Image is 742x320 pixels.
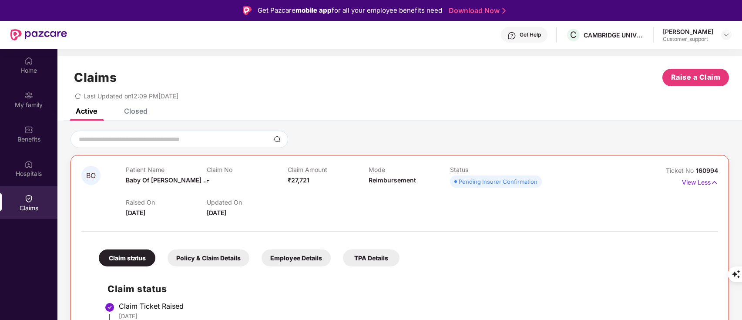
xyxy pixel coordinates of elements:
div: Claim status [99,249,155,266]
img: Logo [243,6,252,15]
button: Raise a Claim [662,69,729,86]
h1: Claims [74,70,117,85]
div: CAMBRIDGE UNIVERSITY PRESS & ASSESSMENT INDIA PRIVATE LIMITED [584,31,645,39]
img: svg+xml;base64,PHN2ZyBpZD0iQ2xhaW0iIHhtbG5zPSJodHRwOi8vd3d3LnczLm9yZy8yMDAwL3N2ZyIgd2lkdGg9IjIwIi... [24,194,33,203]
strong: mobile app [295,6,332,14]
p: Raised On [126,199,207,206]
p: Status [450,166,531,173]
img: svg+xml;base64,PHN2ZyBpZD0iU2VhcmNoLTMyeDMyIiB4bWxucz0iaHR0cDovL3d3dy53My5vcmcvMjAwMC9zdmciIHdpZH... [274,136,281,143]
div: Customer_support [663,36,713,43]
span: 160994 [696,167,718,174]
span: C [570,30,577,40]
span: redo [75,92,81,100]
span: Reimbursement [369,176,416,184]
span: Raise a Claim [671,72,721,83]
img: svg+xml;base64,PHN2ZyBpZD0iSG9zcGl0YWxzIiB4bWxucz0iaHR0cDovL3d3dy53My5vcmcvMjAwMC9zdmciIHdpZHRoPS... [24,160,33,168]
div: Get Help [520,31,541,38]
img: Stroke [502,6,506,15]
span: ₹27,721 [288,176,309,184]
img: svg+xml;base64,PHN2ZyB3aWR0aD0iMjAiIGhlaWdodD0iMjAiIHZpZXdCb3g9IjAgMCAyMCAyMCIgZmlsbD0ibm9uZSIgeG... [24,91,33,100]
div: [PERSON_NAME] [663,27,713,36]
span: Baby Of [PERSON_NAME] ... [126,176,208,184]
span: - [207,176,210,184]
div: Closed [124,107,148,115]
span: [DATE] [207,209,226,216]
div: Pending Insurer Confirmation [459,177,537,186]
div: Employee Details [262,249,331,266]
img: svg+xml;base64,PHN2ZyBpZD0iQmVuZWZpdHMiIHhtbG5zPSJodHRwOi8vd3d3LnczLm9yZy8yMDAwL3N2ZyIgd2lkdGg9Ij... [24,125,33,134]
h2: Claim status [107,282,709,296]
img: New Pazcare Logo [10,29,67,40]
span: BO [86,172,96,179]
span: [DATE] [126,209,145,216]
div: TPA Details [343,249,400,266]
span: Ticket No [666,167,696,174]
img: svg+xml;base64,PHN2ZyBpZD0iSG9tZSIgeG1sbnM9Imh0dHA6Ly93d3cudzMub3JnLzIwMDAvc3ZnIiB3aWR0aD0iMjAiIG... [24,57,33,65]
div: [DATE] [119,312,709,320]
p: Claim Amount [288,166,369,173]
p: Mode [369,166,450,173]
p: Claim No [207,166,288,173]
div: Policy & Claim Details [168,249,249,266]
span: Last Updated on 12:09 PM[DATE] [84,92,178,100]
img: svg+xml;base64,PHN2ZyBpZD0iU3RlcC1Eb25lLTMyeDMyIiB4bWxucz0iaHR0cDovL3d3dy53My5vcmcvMjAwMC9zdmciIH... [104,302,115,313]
img: svg+xml;base64,PHN2ZyBpZD0iRHJvcGRvd24tMzJ4MzIiIHhtbG5zPSJodHRwOi8vd3d3LnczLm9yZy8yMDAwL3N2ZyIgd2... [723,31,730,38]
p: Patient Name [126,166,207,173]
div: Active [76,107,97,115]
a: Download Now [449,6,503,15]
p: Updated On [207,199,288,206]
img: svg+xml;base64,PHN2ZyBpZD0iSGVscC0zMngzMiIgeG1sbnM9Imh0dHA6Ly93d3cudzMub3JnLzIwMDAvc3ZnIiB3aWR0aD... [507,31,516,40]
div: Claim Ticket Raised [119,302,709,310]
img: svg+xml;base64,PHN2ZyB4bWxucz0iaHR0cDovL3d3dy53My5vcmcvMjAwMC9zdmciIHdpZHRoPSIxNyIgaGVpZ2h0PSIxNy... [711,178,718,187]
p: View Less [682,175,718,187]
div: Get Pazcare for all your employee benefits need [258,5,442,16]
